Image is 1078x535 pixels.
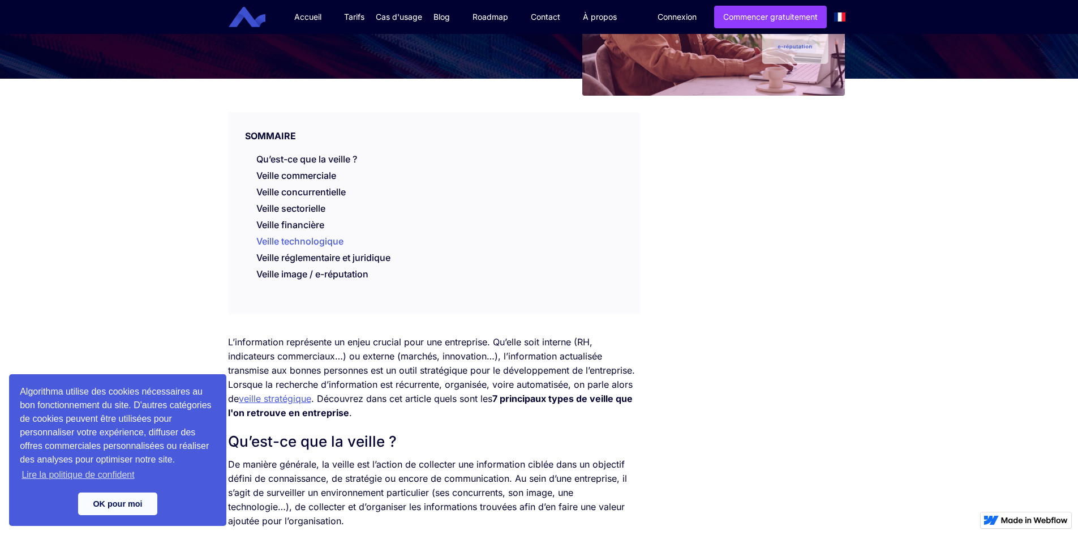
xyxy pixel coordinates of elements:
[20,385,216,483] span: Algorithma utilise des cookies nécessaires au bon fonctionnement du site. D'autres catégories de ...
[20,466,136,483] a: learn more about cookies
[649,6,705,28] a: Connexion
[256,268,368,285] a: Veille image / e-réputation
[1001,517,1068,524] img: Made in Webflow
[78,493,157,515] a: dismiss cookie message
[376,11,422,23] div: Cas d'usage
[256,153,357,165] a: Qu’est-ce que la veille ?
[239,393,311,404] a: veille stratégique
[256,219,324,236] a: Veille financière
[256,186,346,198] a: Veille concurrentielle
[256,252,390,269] a: Veille réglementaire et juridique
[9,374,226,526] div: cookieconsent
[228,113,639,142] div: SOMMAIRE
[228,431,639,452] h2: Qu’est-ce que la veille ?
[237,7,274,28] a: home
[256,236,343,252] a: Veille technologique
[228,457,639,528] p: De manière générale, la veille est l’action de collecter une information ciblée dans un objectif ...
[256,170,336,181] a: Veille commerciale
[228,335,639,420] p: L’information représente un enjeu crucial pour une entreprise. Qu’elle soit interne (RH, indicate...
[714,6,827,28] a: Commencer gratuitement
[228,393,633,418] strong: 7 principaux types de veille que l'on retrouve en entreprise
[256,203,325,214] a: Veille sectorielle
